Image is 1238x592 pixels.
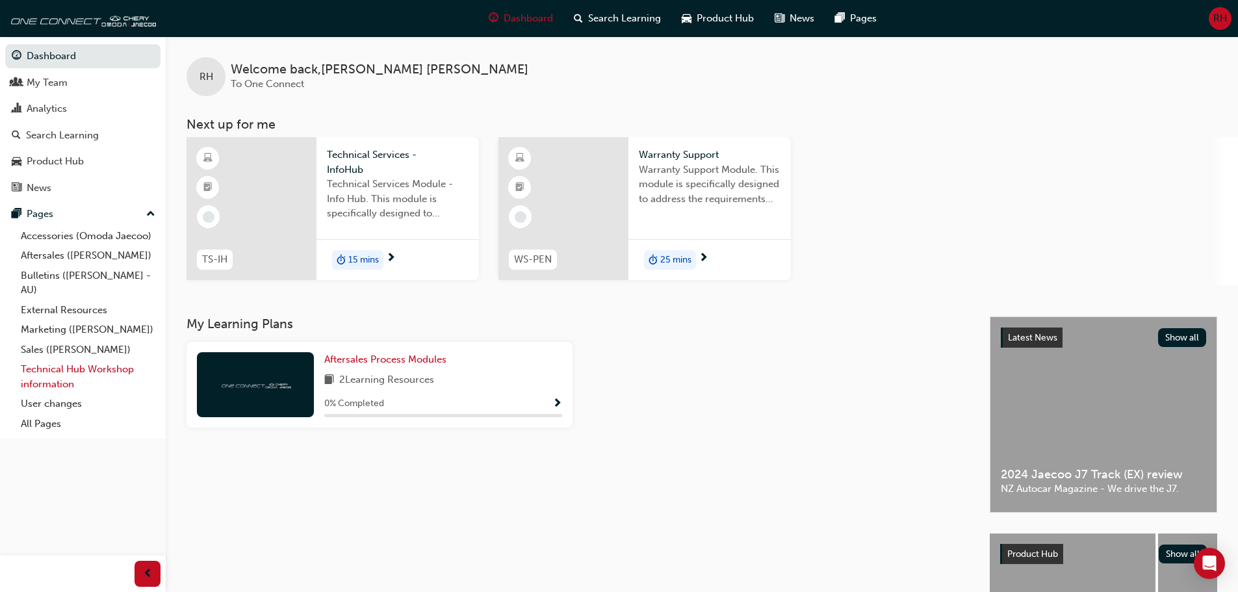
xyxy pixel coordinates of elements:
span: TS-IH [202,252,227,267]
span: Welcome back , [PERSON_NAME] [PERSON_NAME] [231,62,528,77]
button: Show all [1158,328,1207,347]
a: car-iconProduct Hub [671,5,764,32]
img: oneconnect [220,378,291,391]
button: Show all [1159,545,1207,563]
a: All Pages [16,414,161,434]
span: Warranty Support [639,148,780,162]
span: duration-icon [649,251,658,268]
a: WS-PENWarranty SupportWarranty Support Module. This module is specifically designed to address th... [498,137,791,280]
a: Search Learning [5,123,161,148]
a: guage-iconDashboard [478,5,563,32]
span: 2024 Jaecoo J7 Track (EX) review [1001,467,1206,482]
span: To One Connect [231,78,304,90]
a: Aftersales Process Modules [324,352,452,367]
span: RH [1213,11,1227,26]
span: prev-icon [143,566,153,582]
a: Accessories (Omoda Jaecoo) [16,226,161,246]
a: Aftersales ([PERSON_NAME]) [16,246,161,266]
span: search-icon [574,10,583,27]
span: pages-icon [12,209,21,220]
div: News [27,181,51,196]
div: Open Intercom Messenger [1194,548,1225,579]
a: User changes [16,394,161,414]
span: News [790,11,814,26]
span: Dashboard [504,11,553,26]
span: pages-icon [835,10,845,27]
span: Aftersales Process Modules [324,354,446,365]
span: guage-icon [489,10,498,27]
a: TS-IHTechnical Services - InfoHubTechnical Services Module - Info Hub. This module is specificall... [187,137,479,280]
button: RH [1209,7,1232,30]
a: Marketing ([PERSON_NAME]) [16,320,161,340]
span: car-icon [12,156,21,168]
span: duration-icon [337,251,346,268]
a: Product Hub [5,149,161,174]
span: Warranty Support Module. This module is specifically designed to address the requirements and pro... [639,162,780,207]
span: 15 mins [348,253,379,268]
a: My Team [5,71,161,95]
a: news-iconNews [764,5,825,32]
a: pages-iconPages [825,5,887,32]
span: car-icon [682,10,691,27]
div: Product Hub [27,154,84,169]
span: Latest News [1008,332,1057,343]
span: Technical Services Module - Info Hub. This module is specifically designed to address the require... [327,177,469,221]
span: NZ Autocar Magazine - We drive the J7. [1001,482,1206,496]
span: booktick-icon [203,179,213,196]
a: External Resources [16,300,161,320]
span: Show Progress [552,398,562,410]
a: Latest NewsShow all2024 Jaecoo J7 Track (EX) reviewNZ Autocar Magazine - We drive the J7. [990,316,1217,513]
span: 2 Learning Resources [339,372,434,389]
a: Analytics [5,97,161,121]
a: search-iconSearch Learning [563,5,671,32]
h3: Next up for me [166,117,1238,132]
span: up-icon [146,206,155,223]
span: Product Hub [697,11,754,26]
span: learningRecordVerb_NONE-icon [515,211,526,223]
span: Technical Services - InfoHub [327,148,469,177]
a: Latest NewsShow all [1001,328,1206,348]
a: Bulletins ([PERSON_NAME] - AU) [16,266,161,300]
span: learningResourceType_ELEARNING-icon [203,150,213,167]
button: DashboardMy TeamAnalyticsSearch LearningProduct HubNews [5,42,161,202]
span: next-icon [386,253,396,264]
div: Pages [27,207,53,222]
a: Technical Hub Workshop information [16,359,161,394]
span: Pages [850,11,877,26]
span: guage-icon [12,51,21,62]
span: chart-icon [12,103,21,115]
span: next-icon [699,253,708,264]
a: Sales ([PERSON_NAME]) [16,340,161,360]
h3: My Learning Plans [187,316,969,331]
span: booktick-icon [515,179,524,196]
img: oneconnect [6,5,156,31]
span: Product Hub [1007,548,1058,560]
span: Search Learning [588,11,661,26]
span: RH [200,70,213,84]
span: book-icon [324,372,334,389]
span: learningResourceType_ELEARNING-icon [515,150,524,167]
span: 0 % Completed [324,396,384,411]
span: WS-PEN [514,252,552,267]
a: News [5,176,161,200]
span: news-icon [775,10,784,27]
span: people-icon [12,77,21,89]
button: Pages [5,202,161,226]
span: search-icon [12,130,21,142]
span: news-icon [12,183,21,194]
span: 25 mins [660,253,691,268]
a: Dashboard [5,44,161,68]
button: Show Progress [552,396,562,412]
div: My Team [27,75,68,90]
div: Search Learning [26,128,99,143]
a: Product HubShow all [1000,544,1207,565]
span: learningRecordVerb_NONE-icon [203,211,214,223]
div: Analytics [27,101,67,116]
